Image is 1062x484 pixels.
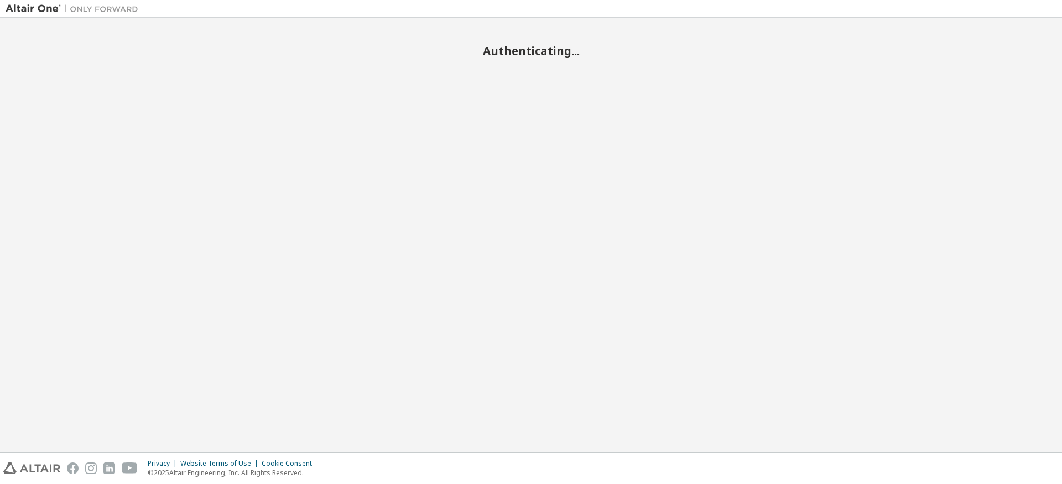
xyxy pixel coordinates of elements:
h2: Authenticating... [6,44,1056,58]
img: linkedin.svg [103,462,115,474]
img: Altair One [6,3,144,14]
p: © 2025 Altair Engineering, Inc. All Rights Reserved. [148,468,319,477]
img: instagram.svg [85,462,97,474]
div: Website Terms of Use [180,459,262,468]
img: facebook.svg [67,462,79,474]
div: Cookie Consent [262,459,319,468]
img: altair_logo.svg [3,462,60,474]
div: Privacy [148,459,180,468]
img: youtube.svg [122,462,138,474]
